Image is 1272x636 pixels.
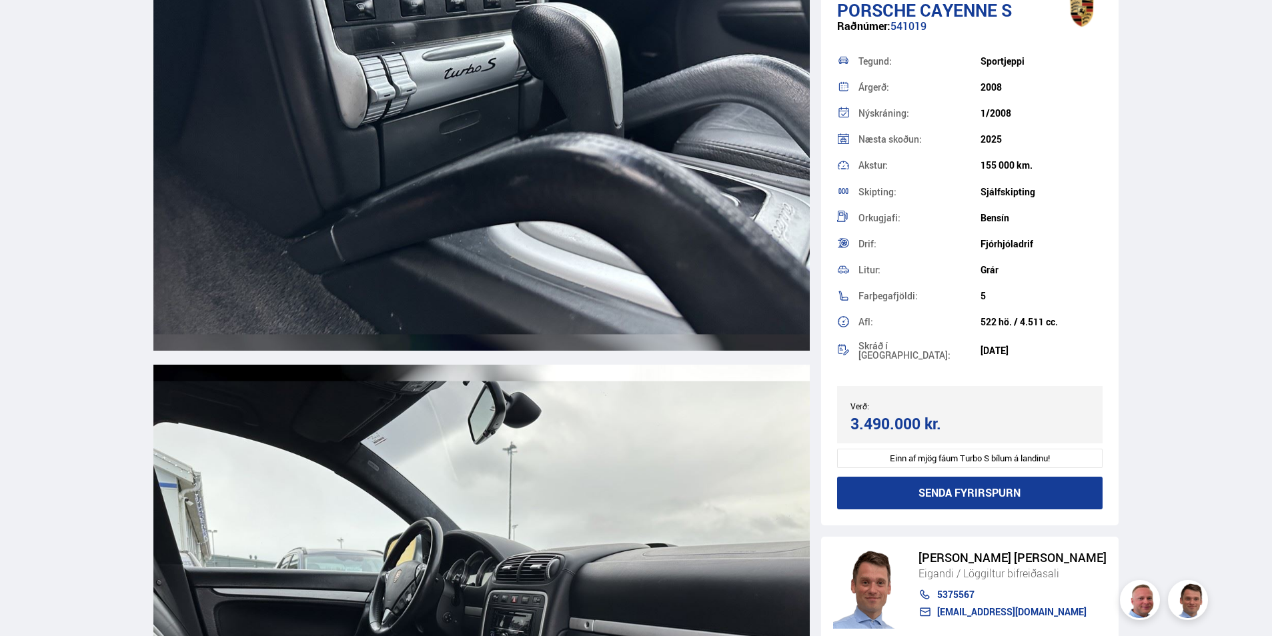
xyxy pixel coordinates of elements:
img: FbJEzSuNWCJXmdc-.webp [833,549,905,629]
div: 522 hö. / 4.511 cc. [981,317,1103,327]
div: Skráð í [GEOGRAPHIC_DATA]: [858,341,981,360]
button: Senda fyrirspurn [837,477,1103,509]
div: Grár [981,265,1103,275]
div: Tegund: [858,57,981,66]
div: Sportjeppi [981,56,1103,67]
div: 2025 [981,134,1103,145]
img: FbJEzSuNWCJXmdc-.webp [1170,582,1210,622]
a: [EMAIL_ADDRESS][DOMAIN_NAME] [918,607,1107,617]
div: [PERSON_NAME] [PERSON_NAME] [918,551,1107,565]
div: 541019 [837,20,1103,46]
div: Verð: [850,401,970,411]
div: Skipting: [858,187,981,197]
div: Litur: [858,265,981,275]
div: Bensín [981,213,1103,223]
div: Farþegafjöldi: [858,291,981,301]
div: Einn af mjög fáum Turbo S bílum á landinu! [837,449,1103,468]
div: Sjálfskipting [981,187,1103,197]
div: Næsta skoðun: [858,135,981,144]
a: 5375567 [918,589,1107,600]
div: Árgerð: [858,83,981,92]
div: 3.490.000 kr. [850,415,966,433]
div: Afl: [858,317,981,327]
button: Opna LiveChat spjallviðmót [11,5,51,45]
div: Fjórhjóladrif [981,239,1103,249]
div: Akstur: [858,161,981,170]
div: [DATE] [981,345,1103,356]
div: Eigandi / Löggiltur bifreiðasali [918,565,1107,582]
div: 155 000 km. [981,160,1103,171]
div: Drif: [858,239,981,249]
div: 1/2008 [981,108,1103,119]
div: Orkugjafi: [858,213,981,223]
div: 5 [981,291,1103,301]
div: Nýskráning: [858,109,981,118]
div: 2008 [981,82,1103,93]
img: siFngHWaQ9KaOqBr.png [1122,582,1162,622]
span: Raðnúmer: [837,19,890,33]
